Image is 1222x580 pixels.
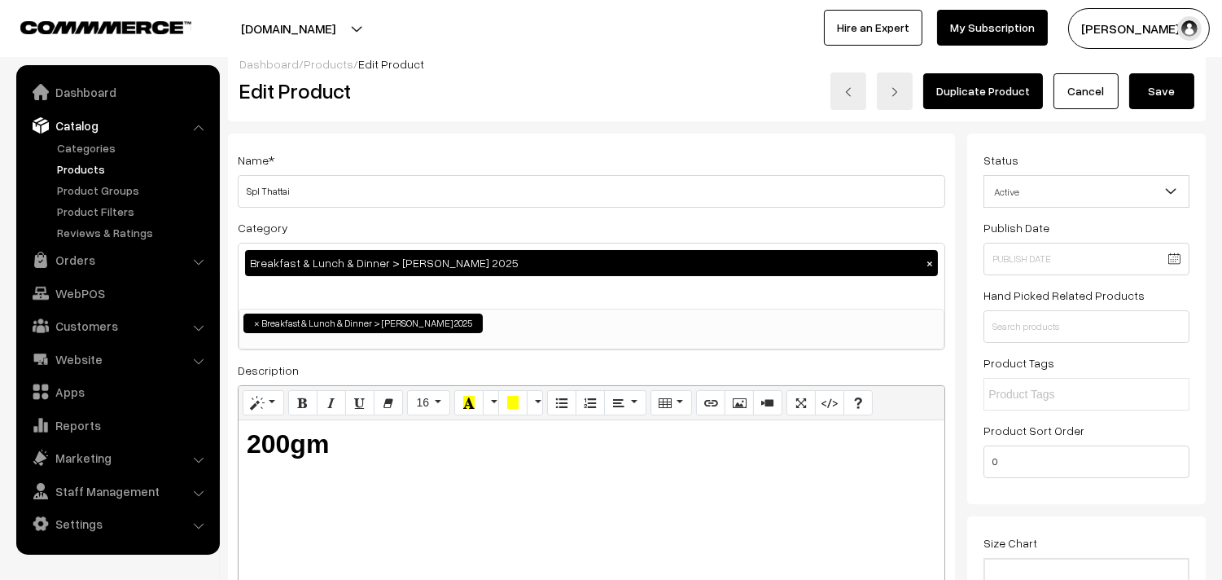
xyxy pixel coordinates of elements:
[498,390,528,416] button: Background Color
[1068,8,1210,49] button: [PERSON_NAME] s…
[604,390,646,416] button: Paragraph
[317,390,346,416] button: Italic (CTRL+I)
[824,10,922,46] a: Hire an Expert
[239,55,1194,72] div: / /
[416,396,429,409] span: 16
[245,250,938,276] div: Breakfast & Lunch & Dinner > [PERSON_NAME] 2025
[786,390,816,416] button: Full Screen
[239,57,299,71] a: Dashboard
[983,422,1084,439] label: Product Sort Order
[983,446,1189,478] input: Enter Number
[527,390,543,416] button: More Color
[53,203,214,220] a: Product Filters
[20,345,214,374] a: Website
[20,279,214,308] a: WebPOS
[984,178,1189,206] span: Active
[20,111,214,140] a: Catalog
[53,182,214,199] a: Product Groups
[983,287,1145,304] label: Hand Picked Related Products
[922,256,937,270] button: ×
[983,534,1037,551] label: Size Chart
[725,390,754,416] button: Picture
[53,224,214,241] a: Reviews & Ratings
[696,390,725,416] button: Link (CTRL+K)
[843,87,853,97] img: left-arrow.png
[243,390,284,416] button: Style
[983,175,1189,208] span: Active
[983,243,1189,275] input: Publish Date
[988,386,1131,403] input: Product Tags
[243,314,483,333] li: Breakfast & Lunch & Dinner > Krishna Jeyanth 2025
[454,390,484,416] button: Recent Color
[20,21,191,33] img: COMMMERCE
[304,57,353,71] a: Products
[20,377,214,406] a: Apps
[247,429,329,459] b: 200gm
[20,411,214,440] a: Reports
[1129,73,1194,109] button: Save
[239,78,623,103] h2: Edit Product
[547,390,576,416] button: Unordered list (CTRL+SHIFT+NUM7)
[238,152,274,169] label: Name
[815,390,844,416] button: Code View
[20,245,214,275] a: Orders
[576,390,605,416] button: Ordered list (CTRL+SHIFT+NUM8)
[20,509,214,538] a: Settings
[184,8,392,49] button: [DOMAIN_NAME]
[937,10,1048,46] a: My Subscription
[238,175,945,208] input: Name
[407,390,450,416] button: Font Size
[983,152,1018,169] label: Status
[20,77,214,107] a: Dashboard
[20,311,214,341] a: Customers
[20,477,214,506] a: Staff Management
[288,390,318,416] button: Bold (CTRL+B)
[238,362,299,379] label: Description
[483,390,499,416] button: More Color
[53,139,214,156] a: Categories
[374,390,403,416] button: Remove Font Style (CTRL+\)
[753,390,782,416] button: Video
[345,390,374,416] button: Underline (CTRL+U)
[1177,16,1202,41] img: user
[983,310,1189,343] input: Search products
[843,390,873,416] button: Help
[650,390,692,416] button: Table
[20,443,214,472] a: Marketing
[1053,73,1119,109] a: Cancel
[20,16,163,36] a: COMMMERCE
[923,73,1043,109] a: Duplicate Product
[53,160,214,178] a: Products
[358,57,424,71] span: Edit Product
[238,219,288,236] label: Category
[983,354,1054,371] label: Product Tags
[890,87,900,97] img: right-arrow.png
[254,316,260,331] span: ×
[983,219,1049,236] label: Publish Date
